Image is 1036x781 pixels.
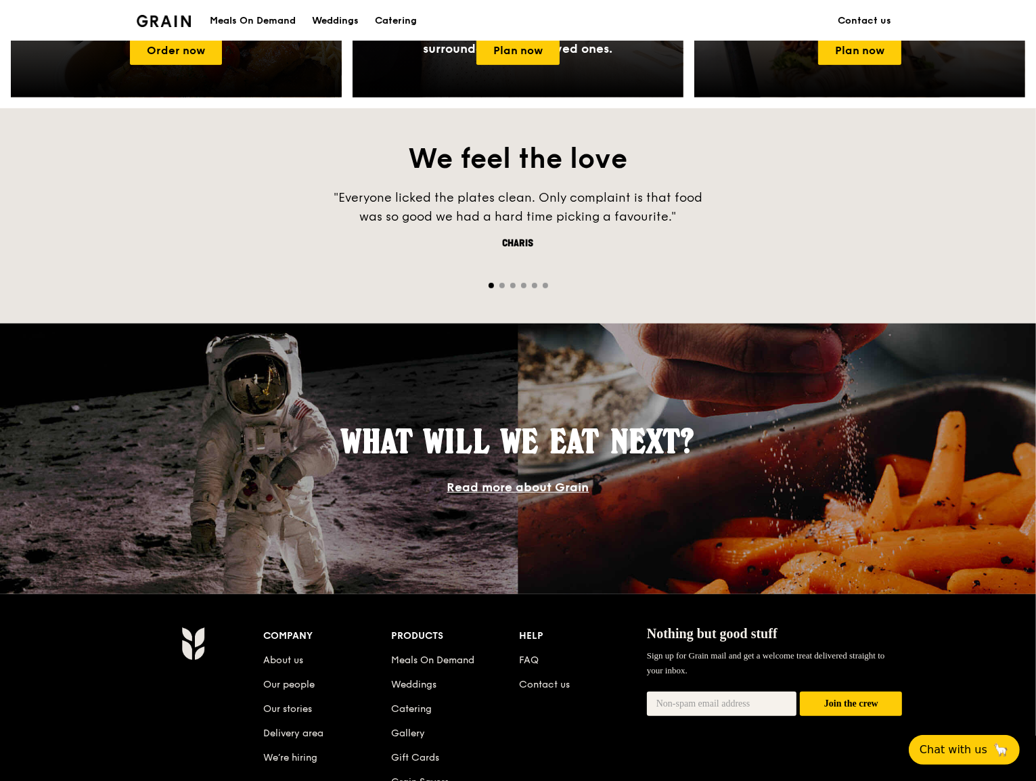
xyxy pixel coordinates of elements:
a: About us [264,654,304,666]
div: Company [264,627,392,646]
span: Go to slide 5 [532,283,537,288]
button: Join the crew [800,692,902,717]
span: Go to slide 6 [543,283,548,288]
a: Catering [367,1,425,41]
a: Our stories [264,703,313,715]
a: Gallery [391,728,425,739]
a: Delivery area [264,728,324,739]
a: FAQ [519,654,539,666]
span: Go to slide 4 [521,283,526,288]
span: Go to slide 2 [499,283,505,288]
span: What will we eat next? [342,422,695,461]
a: Plan now [476,37,560,65]
span: Chat with us [920,742,987,758]
a: Meals On Demand [391,654,474,666]
a: Our people [264,679,315,690]
span: Go to slide 3 [510,283,516,288]
div: Products [391,627,519,646]
div: Charis [315,237,721,250]
a: Plan now [818,37,901,65]
img: Grain [181,627,205,661]
div: Catering [375,1,417,41]
span: 🦙 [993,742,1009,758]
a: Read more about Grain [447,480,589,495]
a: Order now [130,37,222,65]
div: "Everyone licked the plates clean. Only complaint is that food was so good we had a hard time pic... [315,188,721,226]
a: We’re hiring [264,752,318,763]
a: Weddings [304,1,367,41]
span: Go to slide 1 [489,283,494,288]
div: Help [519,627,647,646]
input: Non-spam email address [647,692,797,716]
div: Meals On Demand [210,1,296,41]
div: Weddings [312,1,359,41]
a: Weddings [391,679,436,690]
a: Contact us [830,1,900,41]
img: Grain [137,15,192,27]
span: Sign up for Grain mail and get a welcome treat delivered straight to your inbox. [647,650,885,675]
a: Gift Cards [391,752,439,763]
span: Nothing but good stuff [647,626,778,641]
a: Catering [391,703,432,715]
button: Chat with us🦙 [909,735,1020,765]
a: Contact us [519,679,570,690]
